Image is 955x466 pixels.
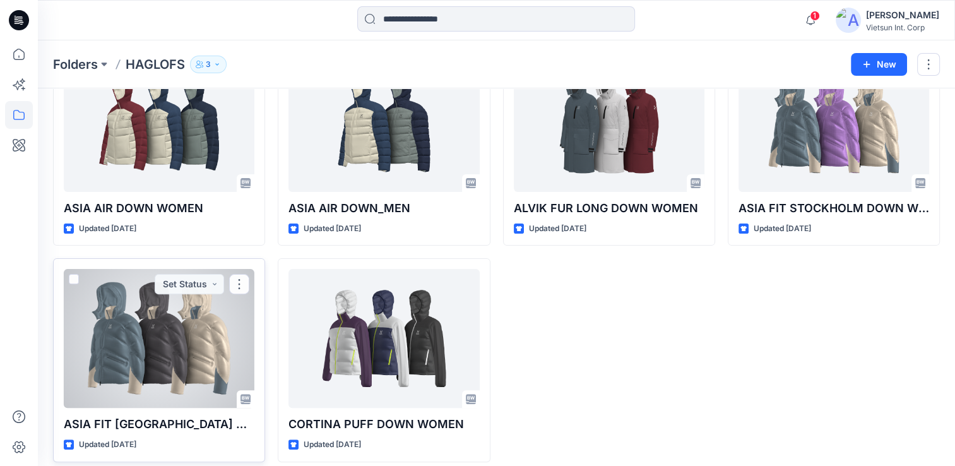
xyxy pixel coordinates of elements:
span: 1 [810,11,820,21]
img: avatar [836,8,861,33]
p: Updated [DATE] [79,438,136,451]
a: ASIA AIR DOWN_MEN [288,53,479,192]
a: ALVIK FUR LONG DOWN WOMEN [514,53,704,192]
p: Updated [DATE] [529,222,586,236]
p: Updated [DATE] [304,222,361,236]
a: Folders [53,56,98,73]
a: ASIA AIR DOWN WOMEN [64,53,254,192]
button: New [851,53,907,76]
button: 3 [190,56,227,73]
p: ASIA FIT STOCKHOLM DOWN WOMEN [738,200,929,217]
p: ASIA AIR DOWN WOMEN [64,200,254,217]
div: [PERSON_NAME] [866,8,939,23]
a: CORTINA PUFF DOWN WOMEN [288,269,479,408]
p: 3 [206,57,211,71]
a: ASIA FIT STOCKHOLM DOWN WOMEN [738,53,929,192]
p: ASIA AIR DOWN_MEN [288,200,479,217]
p: HAGLOFS [126,56,185,73]
p: CORTINA PUFF DOWN WOMEN [288,415,479,433]
a: ASIA FIT STOCKHOLM DOWN MEN [64,269,254,408]
div: Vietsun Int. Corp [866,23,939,32]
p: Updated [DATE] [754,222,811,236]
p: ASIA FIT [GEOGRAPHIC_DATA] DOWN MEN [64,415,254,433]
p: ALVIK FUR LONG DOWN WOMEN [514,200,704,217]
p: Updated [DATE] [79,222,136,236]
p: Updated [DATE] [304,438,361,451]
